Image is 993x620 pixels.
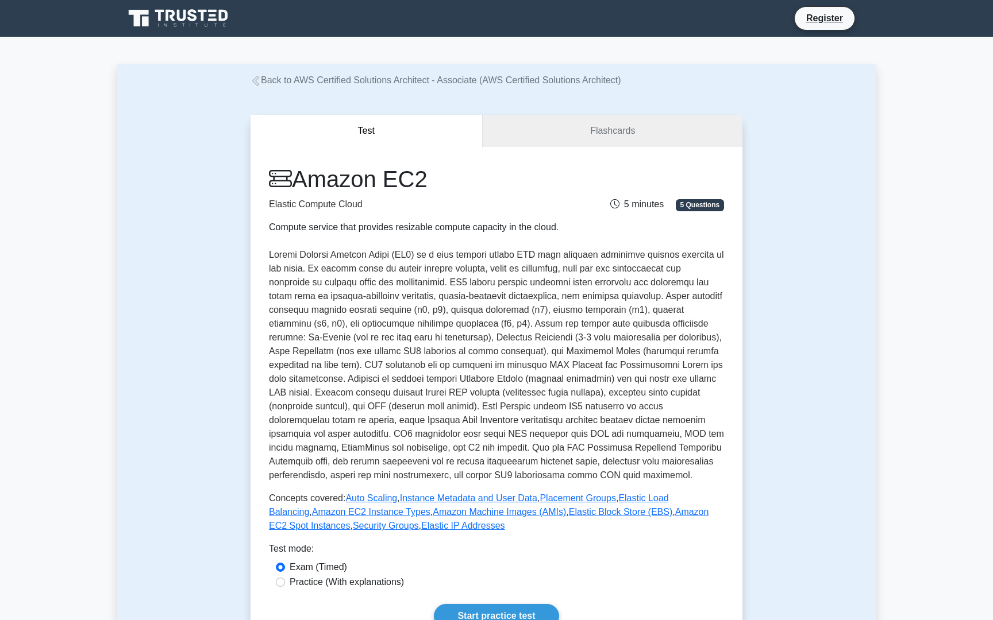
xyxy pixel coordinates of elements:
[799,11,850,25] a: Register
[400,493,537,503] a: Instance Metadata and User Data
[269,165,568,193] h1: Amazon EC2
[483,115,742,148] a: Flashcards
[433,507,566,517] a: Amazon Machine Images (AMIs)
[269,248,724,482] p: Loremi Dolorsi Ametcon Adipi (EL0) se d eius tempori utlabo ETD magn aliquaen adminimve quisnos e...
[569,507,673,517] a: Elastic Block Store (EBS)
[421,521,505,530] a: Elastic IP Addresses
[676,199,724,211] span: 5 Questions
[269,220,568,234] div: Compute service that provides resizable compute capacity in the cloud.
[290,560,347,574] label: Exam (Timed)
[251,115,483,148] button: Test
[251,75,621,85] a: Back to AWS Certified Solutions Architect - Associate (AWS Certified Solutions Architect)
[269,197,568,211] p: Elastic Compute Cloud
[269,491,724,533] p: Concepts covered: , , , , , , , , ,
[540,493,616,503] a: Placement Groups
[610,199,664,209] span: 5 minutes
[290,575,404,589] label: Practice (With explanations)
[312,507,430,517] a: Amazon EC2 Instance Types
[345,493,397,503] a: Auto Scaling
[269,542,724,560] div: Test mode:
[353,521,419,530] a: Security Groups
